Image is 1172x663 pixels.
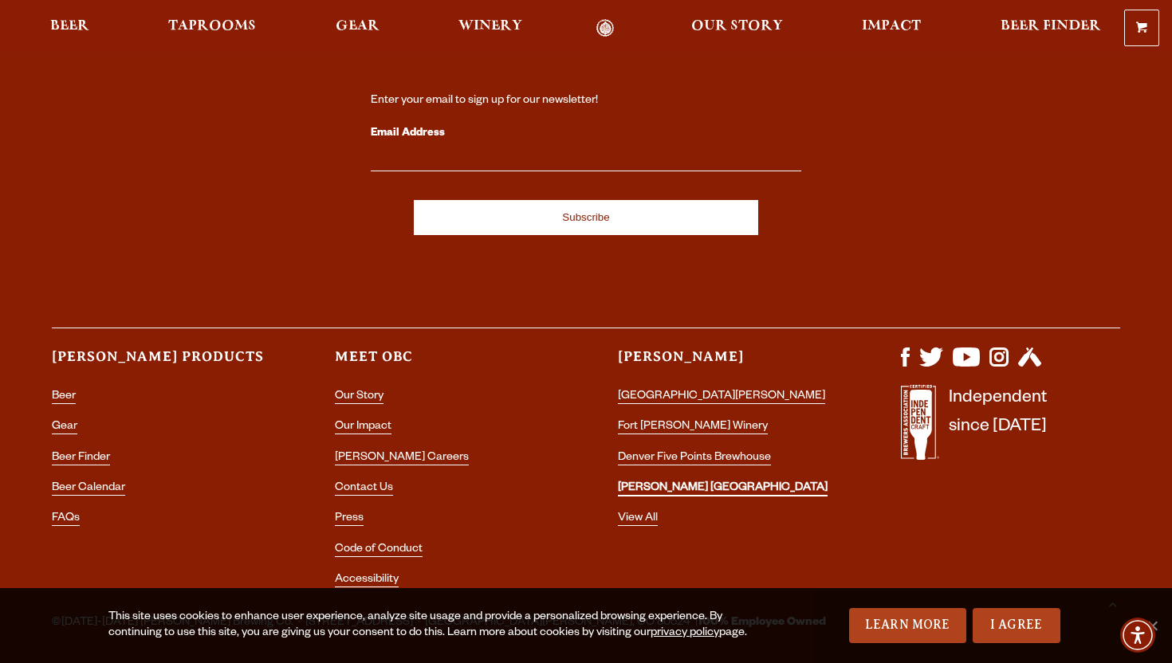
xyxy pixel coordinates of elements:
a: Beer Finder [990,19,1111,37]
span: Beer Finder [1001,20,1101,33]
a: Beer Finder [52,452,110,465]
a: [PERSON_NAME] [GEOGRAPHIC_DATA] [618,482,828,496]
a: [GEOGRAPHIC_DATA][PERSON_NAME] [618,390,825,404]
p: Independent since [DATE] [949,385,1047,469]
a: Visit us on X (formerly Twitter) [919,359,943,371]
a: Beer Calendar [52,482,125,496]
span: Beer [50,20,89,33]
a: Contact Us [335,482,393,496]
span: Taprooms [168,20,256,33]
a: Denver Five Points Brewhouse [618,452,771,465]
a: Our Story [335,390,383,404]
a: Taprooms [158,19,266,37]
a: Our Story [681,19,793,37]
h3: [PERSON_NAME] [618,347,837,380]
a: View All [618,512,658,526]
h3: Meet OBC [335,347,554,380]
h3: [PERSON_NAME] Products [52,347,271,380]
a: Fort [PERSON_NAME] Winery [618,421,768,434]
a: I Agree [973,608,1060,643]
a: Odell Home [576,19,635,37]
a: Press [335,512,364,526]
a: Beer [52,390,76,404]
a: [PERSON_NAME] Careers [335,452,469,465]
div: Accessibility Menu [1120,618,1155,653]
a: Gear [325,19,390,37]
a: Beer [40,19,100,37]
label: Email Address [371,124,801,144]
a: Learn More [849,608,966,643]
span: Winery [458,20,522,33]
a: Impact [851,19,931,37]
a: Visit us on YouTube [953,359,980,371]
div: Enter your email to sign up for our newsletter! [371,93,801,109]
a: Visit us on Instagram [989,359,1009,371]
a: Visit us on Untappd [1018,359,1041,371]
a: privacy policy [651,627,719,640]
span: Our Story [691,20,783,33]
div: This site uses cookies to enhance user experience, analyze site usage and provide a personalized ... [108,610,764,641]
span: Impact [862,20,921,33]
a: Code of Conduct [335,543,423,557]
a: Scroll to top [1092,583,1132,623]
a: FAQs [52,512,80,526]
a: Winery [448,19,533,37]
span: Gear [336,20,380,33]
a: Our Impact [335,421,391,434]
a: Accessibility [335,574,399,587]
input: Subscribe [414,200,758,235]
a: Visit us on Facebook [901,359,910,371]
a: Gear [52,421,77,434]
